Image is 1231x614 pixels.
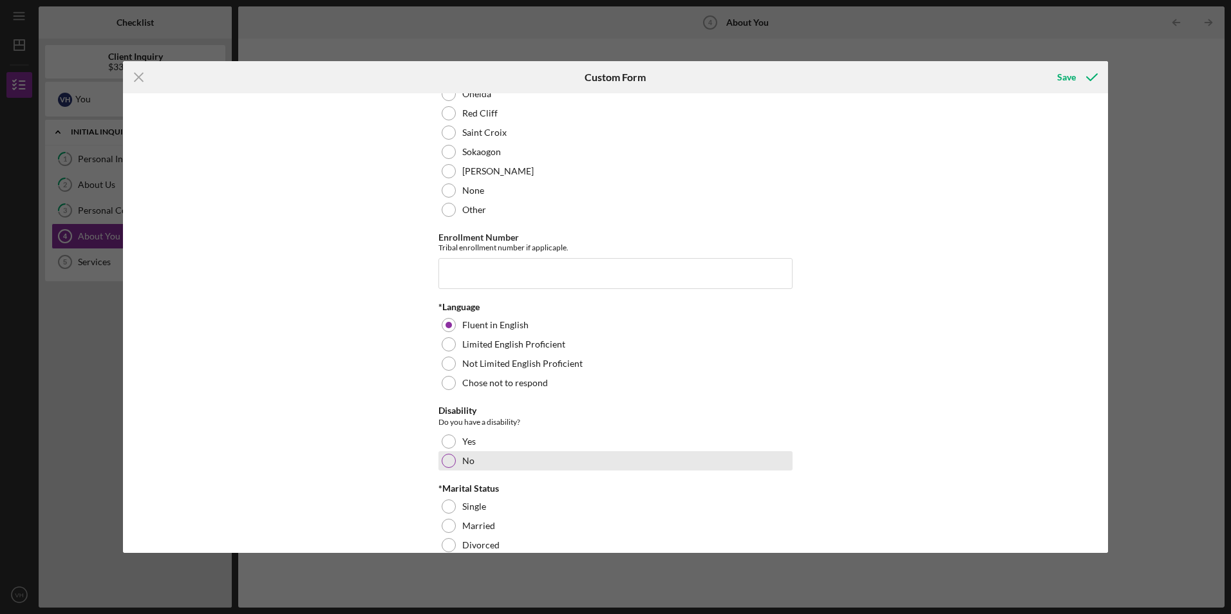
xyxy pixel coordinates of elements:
[462,456,475,466] label: No
[462,320,529,330] label: Fluent in English
[1057,64,1076,90] div: Save
[462,147,501,157] label: Sokaogon
[462,205,486,215] label: Other
[438,483,793,494] div: *Marital Status
[462,540,500,550] label: Divorced
[438,416,793,429] div: Do you have a disability?
[438,302,793,312] div: *Language
[462,501,486,512] label: Single
[462,127,507,138] label: Saint Croix
[462,185,484,196] label: None
[462,358,583,369] label: Not Limited English Proficient
[438,405,793,416] div: Disability
[462,166,534,176] label: [PERSON_NAME]
[462,378,548,388] label: Chose not to respond
[438,243,793,252] div: Tribal enrollment number if applicaple.
[462,339,565,349] label: Limited English Proficient
[438,232,519,243] label: Enrollment Number
[462,108,498,118] label: Red Cliff
[462,436,476,447] label: Yes
[462,521,495,531] label: Married
[585,71,646,83] h6: Custom Form
[462,89,491,99] label: Oneida
[1044,64,1108,90] button: Save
